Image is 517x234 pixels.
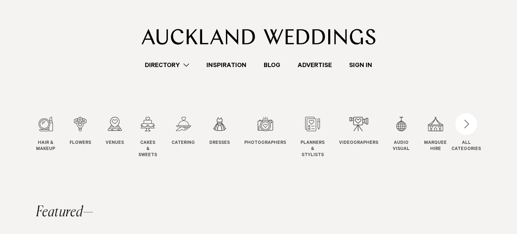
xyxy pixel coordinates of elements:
swiper-slide: 2 / 12 [70,117,106,158]
swiper-slide: 10 / 12 [393,117,424,158]
span: Cakes & Sweets [138,140,157,158]
swiper-slide: 5 / 12 [171,117,209,158]
span: Photographers [244,140,286,146]
swiper-slide: 1 / 12 [36,117,70,158]
span: Venues [106,140,124,146]
span: Planners & Stylists [300,140,325,158]
a: Blog [255,60,289,70]
a: Cakes & Sweets [138,117,157,158]
a: Audio Visual [393,117,410,153]
span: Dresses [209,140,230,146]
a: Flowers [70,117,91,146]
swiper-slide: 6 / 12 [209,117,244,158]
swiper-slide: 8 / 12 [300,117,339,158]
swiper-slide: 3 / 12 [106,117,138,158]
a: Hair & Makeup [36,117,55,153]
span: Hair & Makeup [36,140,55,153]
swiper-slide: 9 / 12 [339,117,393,158]
a: Inspiration [198,60,255,70]
span: Flowers [70,140,91,146]
span: Videographers [339,140,378,146]
a: Planners & Stylists [300,117,325,158]
a: Catering [171,117,195,146]
a: Videographers [339,117,378,146]
swiper-slide: 7 / 12 [244,117,300,158]
a: Venues [106,117,124,146]
img: Auckland Weddings Logo [142,29,375,45]
span: Marquee Hire [424,140,447,153]
a: Sign In [340,60,381,70]
span: Catering [171,140,195,146]
swiper-slide: 4 / 12 [138,117,171,158]
h2: Featured [36,205,94,220]
a: Directory [136,60,198,70]
button: ALLCATEGORIES [451,117,481,151]
a: Marquee Hire [424,117,447,153]
swiper-slide: 11 / 12 [424,117,461,158]
span: Audio Visual [393,140,410,153]
div: ALL CATEGORIES [451,140,481,153]
a: Advertise [289,60,340,70]
a: Dresses [209,117,230,146]
a: Photographers [244,117,286,146]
